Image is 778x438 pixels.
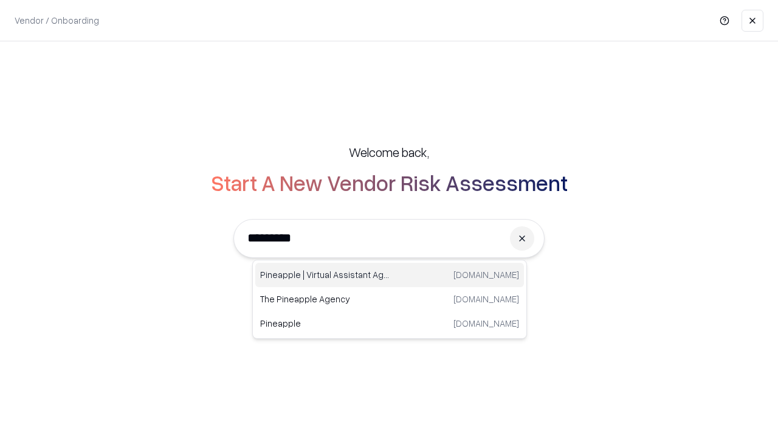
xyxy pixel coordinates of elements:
p: Vendor / Onboarding [15,14,99,27]
p: [DOMAIN_NAME] [453,268,519,281]
p: Pineapple | Virtual Assistant Agency [260,268,390,281]
div: Suggestions [252,260,527,339]
p: [DOMAIN_NAME] [453,317,519,330]
h2: Start A New Vendor Risk Assessment [211,170,568,195]
p: The Pineapple Agency [260,293,390,305]
p: [DOMAIN_NAME] [453,293,519,305]
p: Pineapple [260,317,390,330]
h5: Welcome back, [349,144,429,161]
